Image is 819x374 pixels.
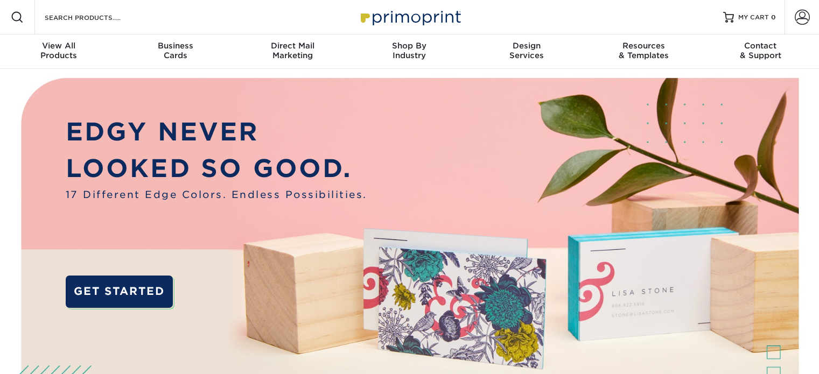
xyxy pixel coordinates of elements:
a: Shop ByIndustry [351,34,468,69]
a: Contact& Support [702,34,819,69]
span: Direct Mail [234,41,351,51]
span: 0 [771,13,776,21]
a: DesignServices [468,34,585,69]
p: LOOKED SO GOOD. [66,150,367,187]
a: GET STARTED [66,276,173,308]
span: Shop By [351,41,468,51]
a: Direct MailMarketing [234,34,351,69]
a: BusinessCards [117,34,234,69]
span: MY CART [738,13,769,22]
div: Services [468,41,585,60]
div: Cards [117,41,234,60]
div: Industry [351,41,468,60]
span: Resources [585,41,702,51]
input: SEARCH PRODUCTS..... [44,11,149,24]
span: Contact [702,41,819,51]
a: Resources& Templates [585,34,702,69]
p: EDGY NEVER [66,114,367,150]
div: Marketing [234,41,351,60]
img: Primoprint [356,5,464,29]
span: Business [117,41,234,51]
span: Design [468,41,585,51]
div: & Templates [585,41,702,60]
div: & Support [702,41,819,60]
span: 17 Different Edge Colors. Endless Possibilities. [66,187,367,202]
